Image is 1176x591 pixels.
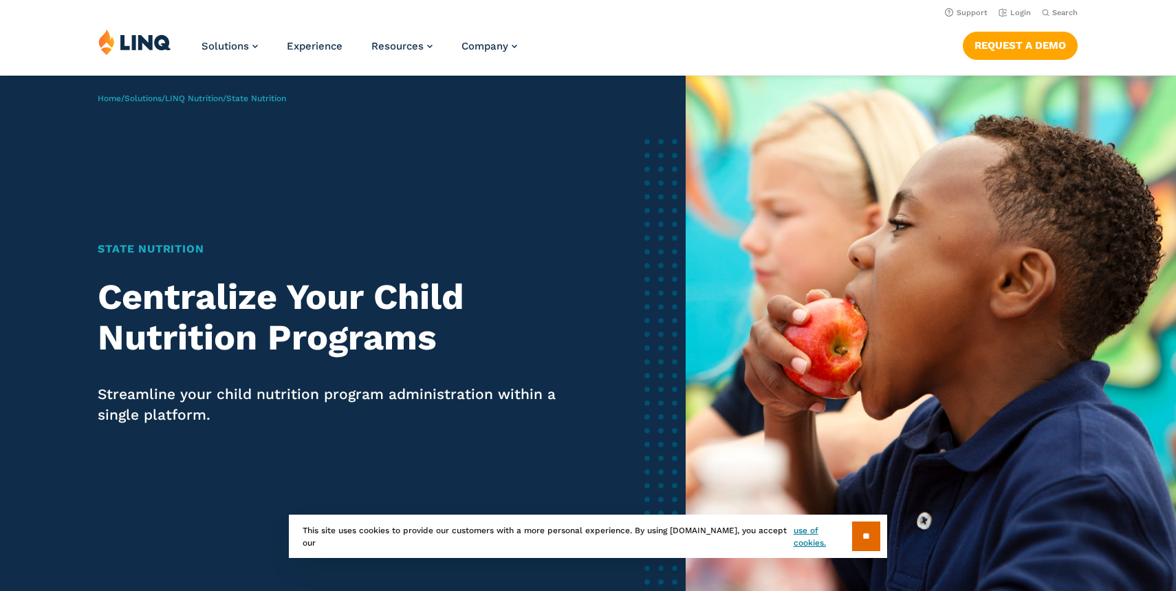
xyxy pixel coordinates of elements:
a: Support [945,8,988,17]
h1: State Nutrition [98,241,561,257]
span: Company [461,40,508,52]
button: Open Search Bar [1042,8,1078,18]
nav: Primary Navigation [202,29,517,74]
span: Resources [371,40,424,52]
a: use of cookies. [794,524,852,549]
a: Experience [287,40,342,52]
img: LINQ | K‑12 Software [98,29,171,55]
strong: Centralize Your Child Nutrition Programs [98,276,464,359]
a: Company [461,40,517,52]
div: This site uses cookies to provide our customers with a more personal experience. By using [DOMAIN... [289,515,887,558]
span: Solutions [202,40,249,52]
p: Streamline your child nutrition program administration within a single platform. [98,384,561,425]
a: LINQ Nutrition [165,94,223,103]
nav: Button Navigation [963,29,1078,59]
a: Request a Demo [963,32,1078,59]
a: Resources [371,40,433,52]
a: Login [999,8,1031,17]
a: Solutions [124,94,162,103]
a: Home [98,94,121,103]
span: Search [1052,8,1078,17]
a: Solutions [202,40,258,52]
span: / / / [98,94,286,103]
span: State Nutrition [226,94,286,103]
